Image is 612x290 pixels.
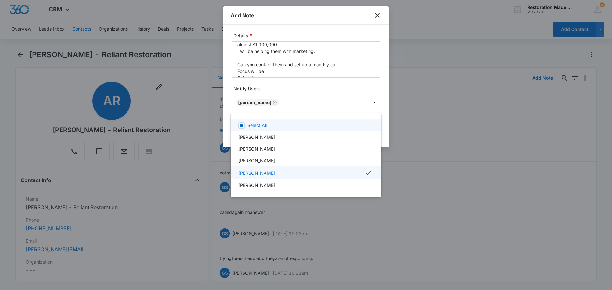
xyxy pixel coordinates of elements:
p: [PERSON_NAME] [238,145,275,152]
p: Select All [247,122,267,129]
p: [PERSON_NAME] [238,170,275,176]
p: [PERSON_NAME] [238,157,275,164]
p: [PERSON_NAME] [238,134,275,140]
p: [PERSON_NAME] [238,182,275,188]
